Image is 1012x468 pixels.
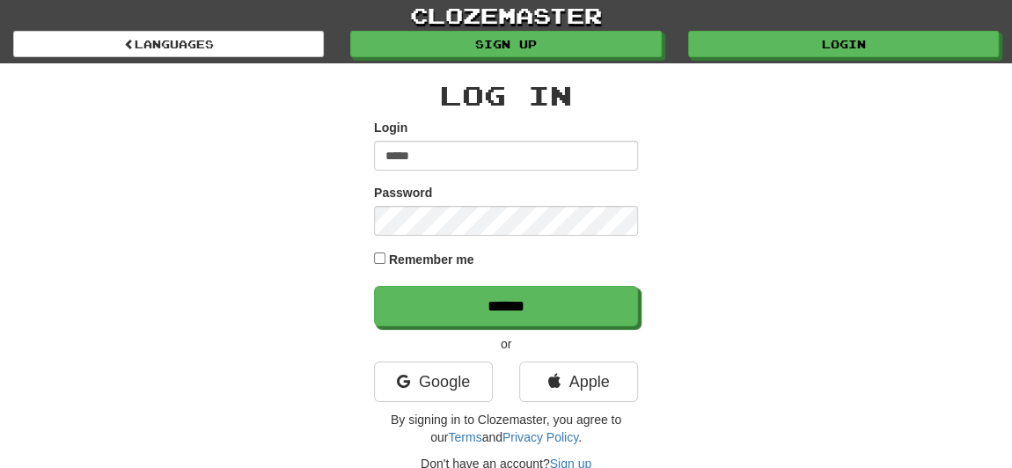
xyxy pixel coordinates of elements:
[374,184,432,201] label: Password
[374,81,638,110] h2: Log In
[13,31,324,57] a: Languages
[448,430,481,444] a: Terms
[389,251,474,268] label: Remember me
[374,119,407,136] label: Login
[374,335,638,353] p: or
[350,31,661,57] a: Sign up
[519,362,638,402] a: Apple
[502,430,578,444] a: Privacy Policy
[374,411,638,446] p: By signing in to Clozemaster, you agree to our and .
[374,362,493,402] a: Google
[688,31,999,57] a: Login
